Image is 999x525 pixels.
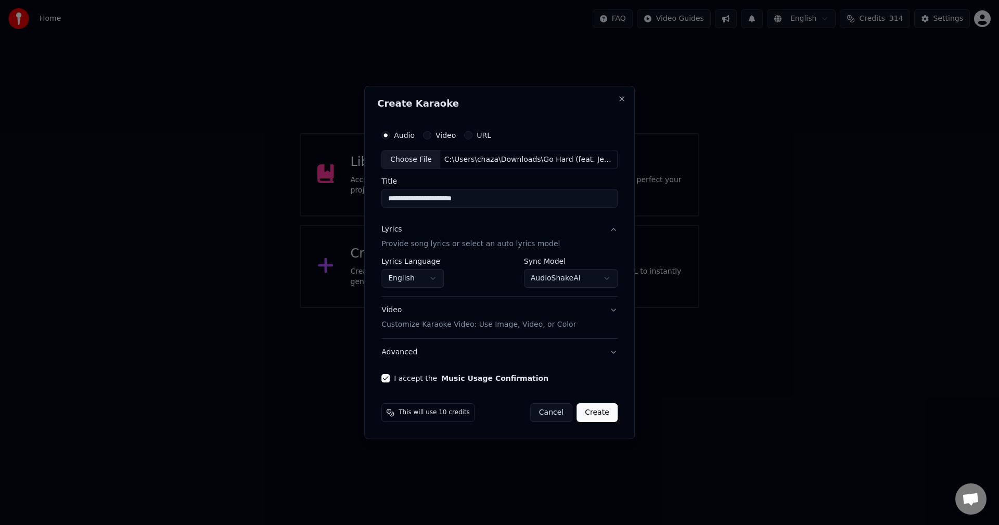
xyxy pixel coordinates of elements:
[381,297,618,339] button: VideoCustomize Karaoke Video: Use Image, Video, or Color
[381,258,618,297] div: LyricsProvide song lyrics or select an auto lyrics model
[381,178,618,185] label: Title
[394,132,415,139] label: Audio
[381,258,444,265] label: Lyrics Language
[381,305,576,330] div: Video
[577,403,618,422] button: Create
[441,375,548,382] button: I accept the
[377,99,622,108] h2: Create Karaoke
[530,403,572,422] button: Cancel
[399,408,470,417] span: This will use 10 credits
[394,375,548,382] label: I accept the
[381,216,618,258] button: LyricsProvide song lyrics or select an auto lyrics model
[477,132,491,139] label: URL
[381,339,618,366] button: Advanced
[382,150,440,169] div: Choose File
[381,319,576,330] p: Customize Karaoke Video: Use Image, Video, or Color
[440,155,617,165] div: C:\Users\chaza\Downloads\Go Hard (feat. Jedidyah).mp3
[524,258,618,265] label: Sync Model
[381,225,402,235] div: Lyrics
[436,132,456,139] label: Video
[381,239,560,250] p: Provide song lyrics or select an auto lyrics model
